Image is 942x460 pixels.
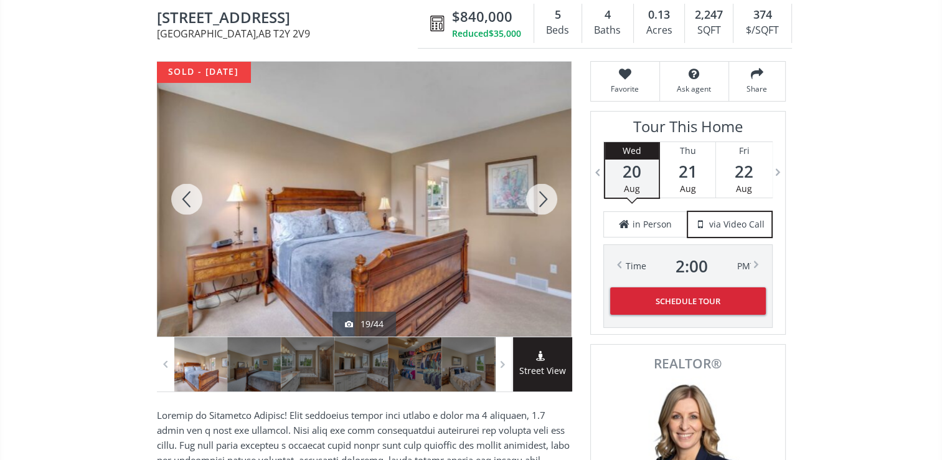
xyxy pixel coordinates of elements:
div: Time PM [626,257,750,275]
span: Favorite [597,84,653,94]
span: Ask agent [666,84,722,94]
span: Aug [736,183,752,194]
span: via Video Call [709,218,765,231]
h3: Tour This Home [603,118,773,141]
span: in Person [633,218,672,231]
div: Thu [660,142,715,160]
div: 5 [540,7,575,23]
div: Wed [605,142,659,160]
div: Baths [588,21,627,40]
span: Street View [513,364,572,378]
div: Fri [716,142,772,160]
span: Aug [624,183,640,194]
div: 19/44 [345,318,384,330]
div: $/SQFT [740,21,784,40]
span: 20 [605,163,659,180]
span: 2 : 00 [676,257,708,275]
div: SQFT [691,21,727,40]
span: Share [735,84,779,94]
span: $840,000 [452,7,512,26]
div: 0.13 [640,7,678,23]
span: 21 [660,163,715,180]
span: Aug [679,183,695,194]
div: 4 [588,7,627,23]
button: Schedule Tour [610,287,766,315]
span: 34 Evergreen Terrace SW [157,9,424,29]
span: [GEOGRAPHIC_DATA] , AB T2Y 2V9 [157,29,424,39]
div: Acres [640,21,678,40]
div: sold - [DATE] [157,62,250,82]
div: 34 Evergreen Terrace SW Calgary, AB T2Y 2V9 - Photo 19 of 44 [157,62,572,337]
div: Reduced [452,27,521,40]
span: REALTOR® [605,357,771,370]
span: 22 [716,163,772,180]
div: Beds [540,21,575,40]
span: 2,247 [695,7,723,23]
div: 374 [740,7,784,23]
span: $35,000 [489,27,521,40]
